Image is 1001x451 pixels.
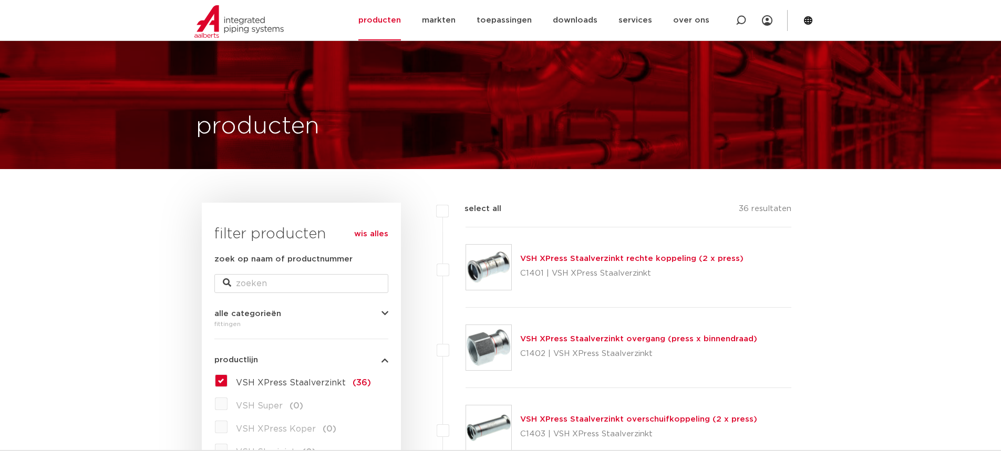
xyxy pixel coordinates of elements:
[520,426,757,443] p: C1403 | VSH XPress Staalverzinkt
[520,335,757,343] a: VSH XPress Staalverzinkt overgang (press x binnendraad)
[214,310,281,318] span: alle categorieën
[214,224,388,245] h3: filter producten
[520,345,757,362] p: C1402 | VSH XPress Staalverzinkt
[290,402,303,410] span: (0)
[449,203,501,215] label: select all
[323,425,336,433] span: (0)
[236,402,283,410] span: VSH Super
[236,425,316,433] span: VSH XPress Koper
[354,228,388,240] a: wis alles
[214,356,258,364] span: productlijn
[466,245,511,290] img: Thumbnail for VSH XPress Staalverzinkt rechte koppeling (2 x press)
[466,325,511,370] img: Thumbnail for VSH XPress Staalverzinkt overgang (press x binnendraad)
[466,405,511,450] img: Thumbnail for VSH XPress Staalverzinkt overschuifkoppeling (2 x press)
[196,110,319,143] h1: producten
[214,318,388,330] div: fittingen
[214,356,388,364] button: productlijn
[739,203,791,219] p: 36 resultaten
[214,310,388,318] button: alle categorieën
[520,255,744,263] a: VSH XPress Staalverzinkt rechte koppeling (2 x press)
[214,253,353,266] label: zoek op naam of productnummer
[236,379,346,387] span: VSH XPress Staalverzinkt
[353,379,371,387] span: (36)
[214,274,388,293] input: zoeken
[520,415,757,423] a: VSH XPress Staalverzinkt overschuifkoppeling (2 x press)
[520,265,744,282] p: C1401 | VSH XPress Staalverzinkt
